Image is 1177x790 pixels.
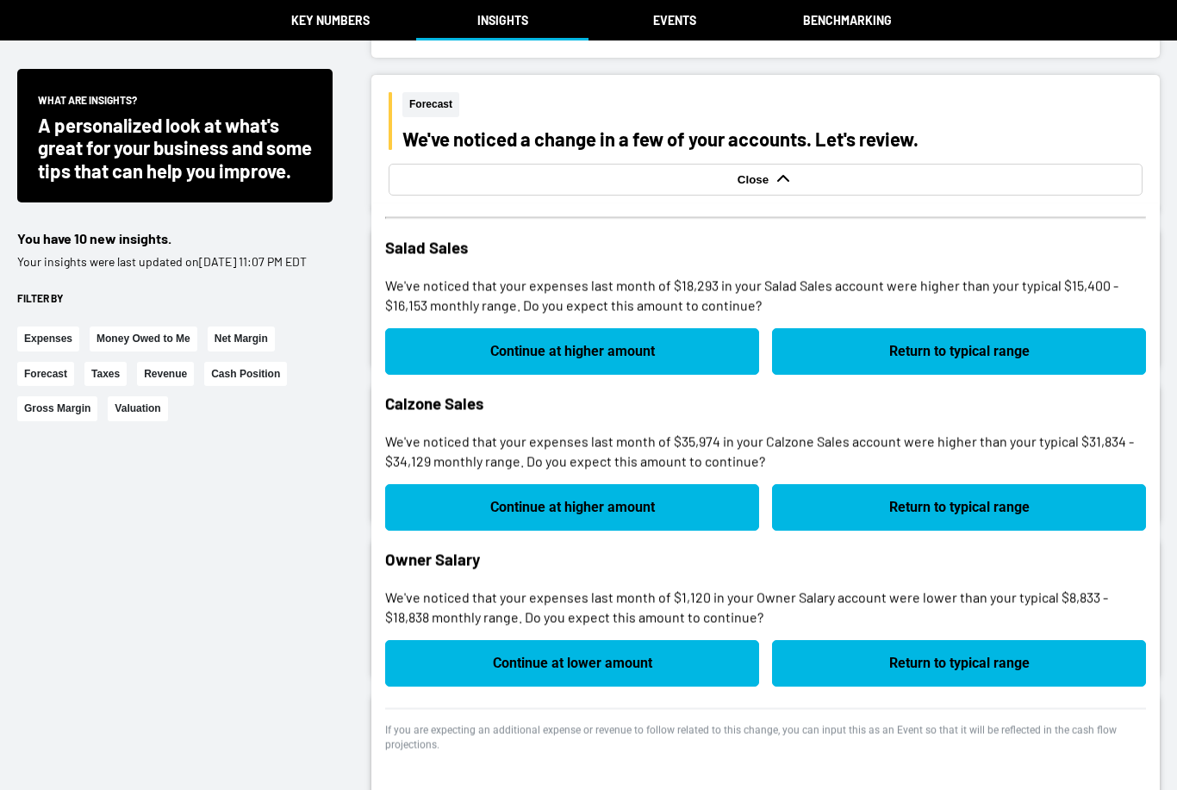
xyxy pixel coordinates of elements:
[17,362,74,387] button: Forecast
[17,230,171,246] span: You have 10 new insights.
[385,392,1146,414] h3: Calzone Sales
[90,327,197,351] button: Money Owed to Me
[38,93,137,114] span: What are insights?
[385,276,1146,314] p: We've noticed that your expenses last month of $18,293 in your Salad Sales account were higher th...
[738,173,773,186] strong: Close
[772,484,1146,531] button: Return to typical range
[385,328,759,375] button: Continue at higher amount
[108,396,167,421] button: Valuation
[84,362,127,387] button: Taxes
[17,253,333,271] p: Your insights were last updated on [DATE] 11:07 PM EDT
[385,236,1146,258] h3: Salad Sales
[385,484,759,531] button: Continue at higher amount
[204,362,287,387] button: Cash Position
[402,92,459,117] span: Forecast
[772,328,1146,375] button: Return to typical range
[385,432,1146,470] p: We've noticed that your expenses last month of $35,974 in your Calzone Sales account were higher ...
[17,291,333,306] div: Filter by
[208,327,275,351] button: Net Margin
[385,548,1146,570] h3: Owner Salary
[772,640,1146,687] button: Return to typical range
[385,640,759,687] button: Continue at lower amount
[371,75,1160,213] button: ForecastWe've noticed a change in a few of your accounts. Let's review.Close
[38,114,312,182] div: A personalized look at what's great for your business and some tips that can help you improve.
[385,723,1146,752] p: If you are expecting an additional expense or revenue to follow related to this change, you can i...
[385,588,1146,626] p: We've noticed that your expenses last month of $1,120 in your Owner Salary account were lower tha...
[17,327,79,351] button: Expenses
[137,362,194,387] button: Revenue
[17,396,97,421] button: Gross Margin
[402,128,1143,150] div: We've noticed a change in a few of your accounts. Let's review.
